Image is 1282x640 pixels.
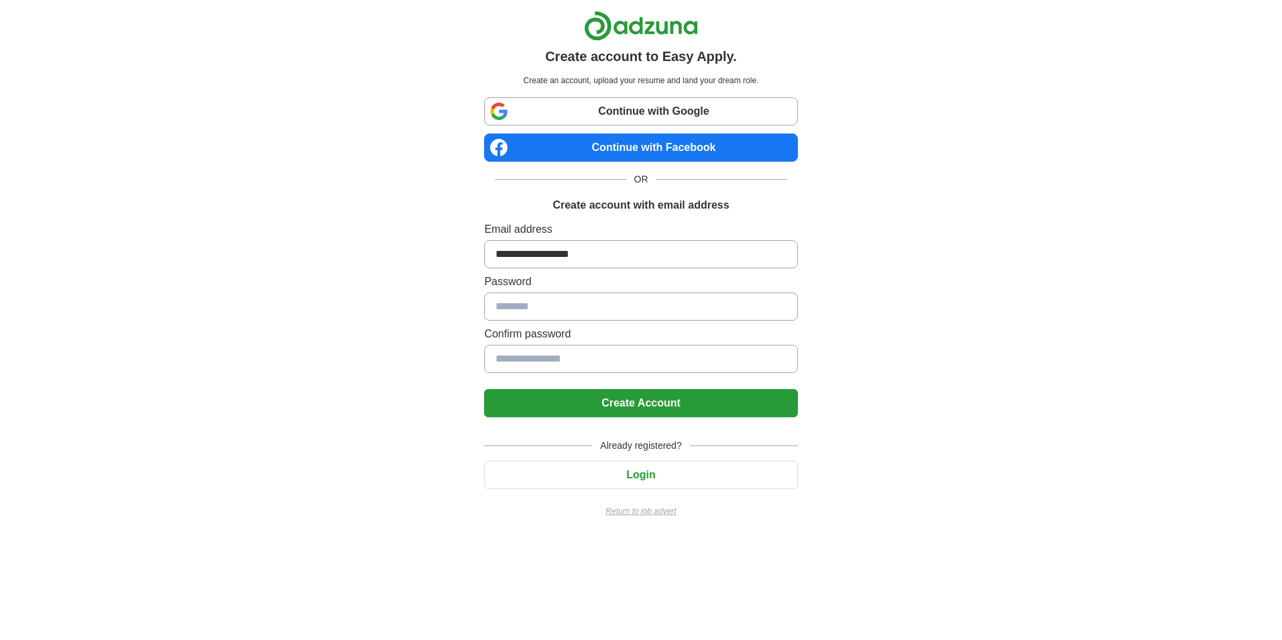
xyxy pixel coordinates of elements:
p: Create an account, upload your resume and land your dream role. [487,74,795,87]
button: Create Account [484,389,797,417]
a: Login [484,469,797,480]
span: OR [626,172,656,186]
label: Confirm password [484,326,797,342]
button: Login [484,461,797,489]
label: Email address [484,221,797,237]
img: Adzuna logo [584,11,698,41]
a: Continue with Facebook [484,134,797,162]
h1: Create account with email address [552,197,729,213]
a: Continue with Google [484,97,797,125]
h1: Create account to Easy Apply. [545,46,737,66]
span: Already registered? [592,439,689,453]
a: Return to job advert [484,505,797,517]
label: Password [484,274,797,290]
